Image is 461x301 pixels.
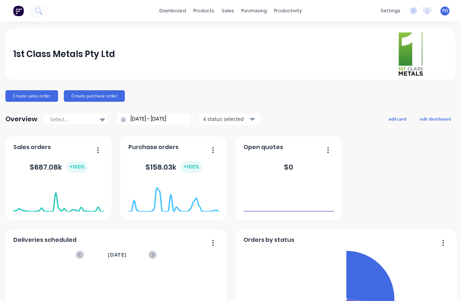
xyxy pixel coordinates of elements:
div: + 100 % [66,161,88,173]
div: 1st Class Metals Pty Ltd [13,47,115,61]
button: Create purchase order [64,90,125,102]
div: sales [218,5,238,16]
div: $ 158.03k [145,161,202,173]
div: Overview [5,112,38,126]
span: Purchase orders [128,143,179,152]
div: $ 0 [284,162,293,173]
button: edit dashboard [415,114,456,123]
span: [DATE] [108,251,127,259]
button: Create sales order [5,90,58,102]
div: $ 687.08k [30,161,88,173]
span: Open quotes [243,143,283,152]
div: 4 status selected [203,115,249,123]
div: + 100 % [181,161,202,173]
div: products [190,5,218,16]
div: productivity [271,5,306,16]
img: Factory [13,5,24,16]
div: purchasing [238,5,271,16]
span: Sales orders [13,143,51,152]
span: PO [442,8,448,14]
button: 4 status selected [199,114,260,125]
div: settings [377,5,404,16]
button: add card [384,114,411,123]
a: dashboard [156,5,190,16]
img: 1st Class Metals Pty Ltd [397,31,424,77]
